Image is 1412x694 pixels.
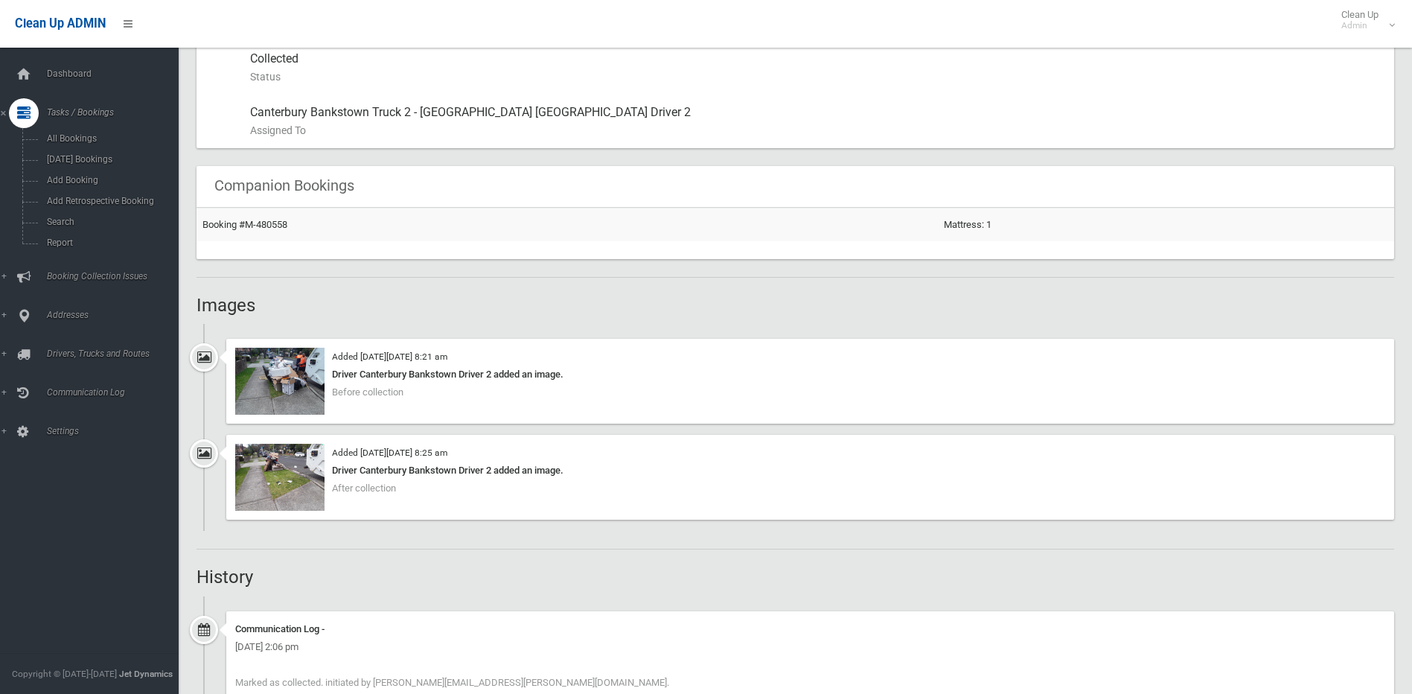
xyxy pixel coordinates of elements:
[235,638,1385,656] div: [DATE] 2:06 pm
[42,154,177,165] span: [DATE] Bookings
[42,238,177,248] span: Report
[235,348,325,415] img: 2025-09-2908.21.05581695205754791227.jpg
[42,133,177,144] span: All Bookings
[42,387,190,398] span: Communication Log
[1334,9,1393,31] span: Clean Up
[12,669,117,679] span: Copyright © [DATE]-[DATE]
[42,348,190,359] span: Drivers, Trucks and Routes
[42,217,177,227] span: Search
[250,95,1382,148] div: Canterbury Bankstown Truck 2 - [GEOGRAPHIC_DATA] [GEOGRAPHIC_DATA] Driver 2
[235,677,669,688] span: Marked as collected. initiated by [PERSON_NAME][EMAIL_ADDRESS][PERSON_NAME][DOMAIN_NAME].
[119,669,173,679] strong: Jet Dynamics
[42,426,190,436] span: Settings
[197,296,1394,315] h2: Images
[42,175,177,185] span: Add Booking
[332,448,447,458] small: Added [DATE][DATE] 8:25 am
[235,462,1385,480] div: Driver Canterbury Bankstown Driver 2 added an image.
[42,271,190,281] span: Booking Collection Issues
[332,351,447,362] small: Added [DATE][DATE] 8:21 am
[1341,20,1379,31] small: Admin
[42,196,177,206] span: Add Retrospective Booking
[938,208,1394,241] td: Mattress: 1
[197,567,1394,587] h2: History
[235,444,325,511] img: 2025-09-2908.25.287295981785699233767.jpg
[202,219,287,230] a: Booking #M-480558
[250,121,1382,139] small: Assigned To
[235,366,1385,383] div: Driver Canterbury Bankstown Driver 2 added an image.
[332,386,403,398] span: Before collection
[42,310,190,320] span: Addresses
[42,107,190,118] span: Tasks / Bookings
[42,69,190,79] span: Dashboard
[332,483,396,494] span: After collection
[15,16,106,31] span: Clean Up ADMIN
[197,171,372,200] header: Companion Bookings
[250,68,1382,86] small: Status
[250,41,1382,95] div: Collected
[235,620,1385,638] div: Communication Log -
